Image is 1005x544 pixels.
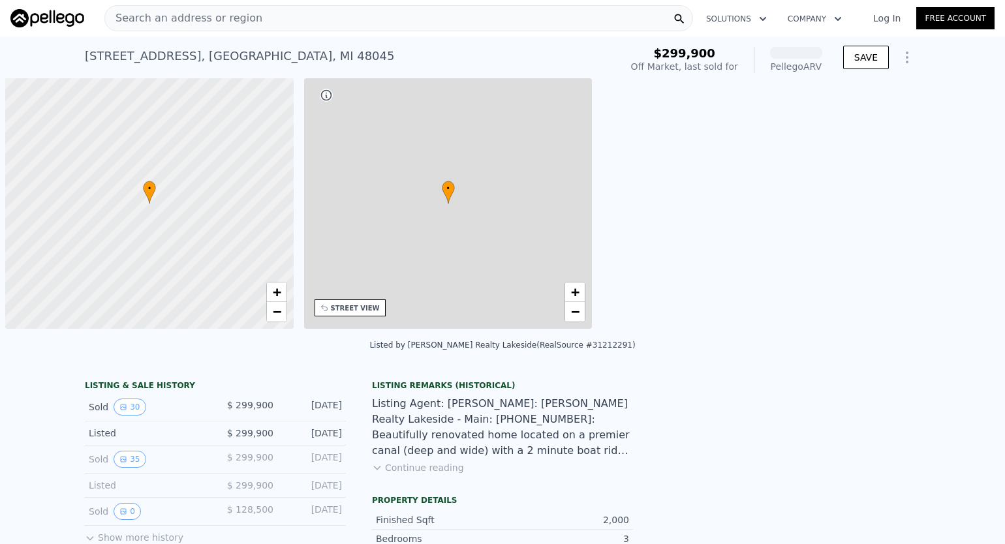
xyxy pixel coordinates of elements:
[227,428,273,438] span: $ 299,900
[89,503,205,520] div: Sold
[143,181,156,204] div: •
[267,282,286,302] a: Zoom in
[284,427,342,440] div: [DATE]
[372,461,464,474] button: Continue reading
[89,427,205,440] div: Listed
[442,183,455,194] span: •
[571,303,580,320] span: −
[10,9,84,27] img: Pellego
[894,44,920,70] button: Show Options
[770,60,822,73] div: Pellego ARV
[372,396,633,459] div: Listing Agent: [PERSON_NAME]: [PERSON_NAME] Realty Lakeside - Main: [PHONE_NUMBER]: Beautifully r...
[114,451,146,468] button: View historical data
[442,181,455,204] div: •
[85,47,394,65] div: [STREET_ADDRESS] , [GEOGRAPHIC_DATA] , MI 48045
[372,380,633,391] div: Listing Remarks (Historical)
[227,452,273,462] span: $ 299,900
[89,451,205,468] div: Sold
[843,46,889,69] button: SAVE
[227,480,273,491] span: $ 299,900
[369,340,635,350] div: Listed by [PERSON_NAME] Realty Lakeside (RealSource #31212291)
[284,479,342,492] div: [DATE]
[331,303,380,313] div: STREET VIEW
[89,479,205,492] div: Listed
[565,302,585,322] a: Zoom out
[376,513,502,526] div: Finished Sqft
[272,303,281,320] span: −
[114,399,146,416] button: View historical data
[372,495,633,506] div: Property details
[114,503,141,520] button: View historical data
[227,504,273,515] span: $ 128,500
[284,451,342,468] div: [DATE]
[85,526,183,544] button: Show more history
[777,7,852,31] button: Company
[284,503,342,520] div: [DATE]
[696,7,777,31] button: Solutions
[565,282,585,302] a: Zoom in
[571,284,580,300] span: +
[272,284,281,300] span: +
[858,12,916,25] a: Log In
[653,46,715,60] span: $299,900
[227,400,273,410] span: $ 299,900
[284,399,342,416] div: [DATE]
[85,380,346,393] div: LISTING & SALE HISTORY
[502,513,629,526] div: 2,000
[631,60,738,73] div: Off Market, last sold for
[89,399,205,416] div: Sold
[143,183,156,194] span: •
[916,7,995,29] a: Free Account
[267,302,286,322] a: Zoom out
[105,10,262,26] span: Search an address or region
